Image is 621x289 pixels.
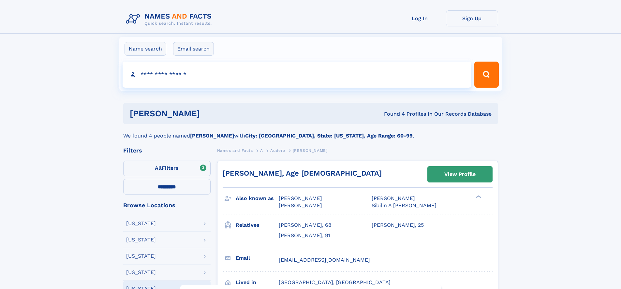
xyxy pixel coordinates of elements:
[260,146,263,154] a: A
[293,148,328,153] span: [PERSON_NAME]
[223,169,382,177] a: [PERSON_NAME], Age [DEMOGRAPHIC_DATA]
[372,195,415,201] span: [PERSON_NAME]
[236,253,279,264] h3: Email
[474,62,498,88] button: Search Button
[270,148,285,153] span: Audero
[260,148,263,153] span: A
[155,165,162,171] span: All
[279,257,370,263] span: [EMAIL_ADDRESS][DOMAIN_NAME]
[126,253,156,259] div: [US_STATE]
[123,62,472,88] input: search input
[446,10,498,26] a: Sign Up
[190,133,234,139] b: [PERSON_NAME]
[126,221,156,226] div: [US_STATE]
[126,237,156,242] div: [US_STATE]
[444,167,476,182] div: View Profile
[372,222,424,229] a: [PERSON_NAME], 25
[394,10,446,26] a: Log In
[279,202,322,209] span: [PERSON_NAME]
[236,193,279,204] h3: Also known as
[125,42,166,56] label: Name search
[217,146,253,154] a: Names and Facts
[123,10,217,28] img: Logo Names and Facts
[245,133,413,139] b: City: [GEOGRAPHIC_DATA], State: [US_STATE], Age Range: 60-99
[279,232,330,239] a: [PERSON_NAME], 91
[130,109,292,118] h1: [PERSON_NAME]
[270,146,285,154] a: Audero
[279,222,332,229] a: [PERSON_NAME], 68
[279,195,322,201] span: [PERSON_NAME]
[292,110,492,118] div: Found 4 Profiles In Our Records Database
[126,270,156,275] div: [US_STATE]
[123,202,211,208] div: Browse Locations
[372,202,436,209] span: Sibilin A [PERSON_NAME]
[279,279,391,285] span: [GEOGRAPHIC_DATA], [GEOGRAPHIC_DATA]
[236,220,279,231] h3: Relatives
[123,161,211,176] label: Filters
[173,42,214,56] label: Email search
[474,195,482,199] div: ❯
[236,277,279,288] h3: Lived in
[123,124,498,140] div: We found 4 people named with .
[428,166,492,182] a: View Profile
[123,148,211,153] div: Filters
